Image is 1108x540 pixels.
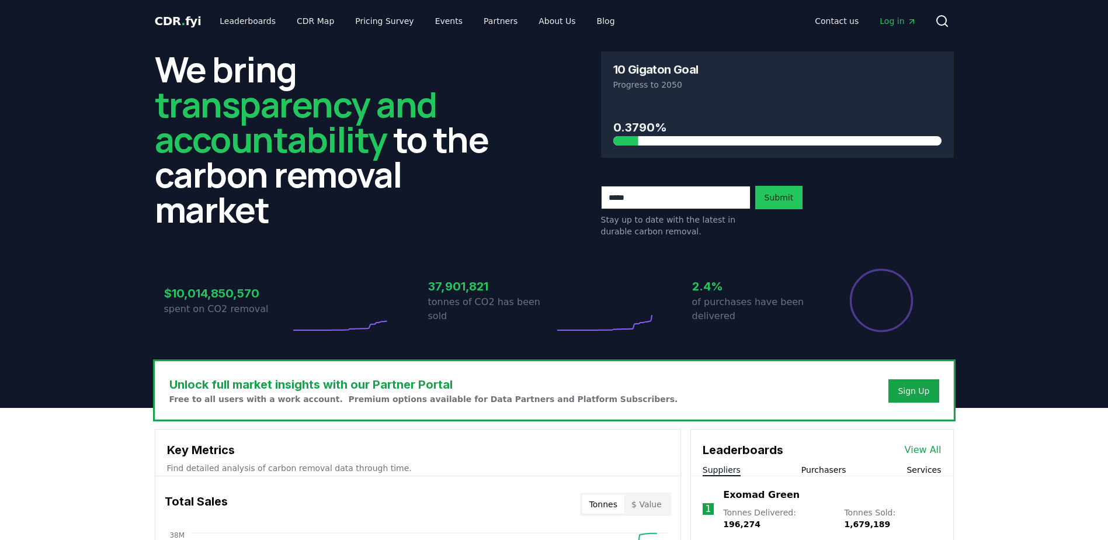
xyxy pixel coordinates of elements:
p: tonnes of CO2 has been sold [428,295,554,323]
tspan: 38M [169,531,185,539]
span: CDR fyi [155,14,202,28]
h3: $10,014,850,570 [164,285,290,302]
div: Percentage of sales delivered [849,268,914,333]
a: Pricing Survey [346,11,423,32]
h3: Unlock full market insights with our Partner Portal [169,376,678,393]
h3: 0.3790% [613,119,942,136]
a: Sign Up [898,385,929,397]
span: . [181,14,185,28]
h3: Key Metrics [167,441,669,459]
p: Progress to 2050 [613,79,942,91]
p: Tonnes Delivered : [723,507,832,530]
button: Sign Up [888,379,939,403]
p: Find detailed analysis of carbon removal data through time. [167,462,669,474]
a: CDR.fyi [155,13,202,29]
a: About Us [529,11,585,32]
a: Events [426,11,472,32]
nav: Main [805,11,925,32]
span: transparency and accountability [155,80,437,163]
a: Log in [870,11,925,32]
p: 1 [705,502,711,516]
nav: Main [210,11,624,32]
a: Partners [474,11,527,32]
a: Leaderboards [210,11,285,32]
h3: Total Sales [165,493,228,516]
button: Submit [755,186,803,209]
span: Log in [880,15,916,27]
p: of purchases have been delivered [692,295,818,323]
p: spent on CO2 removal [164,302,290,316]
a: Contact us [805,11,868,32]
p: Free to all users with a work account. Premium options available for Data Partners and Platform S... [169,393,678,405]
button: Suppliers [703,464,741,476]
h2: We bring to the carbon removal market [155,51,508,227]
a: Exomad Green [723,488,800,502]
h3: 2.4% [692,278,818,295]
span: 196,274 [723,520,760,529]
button: $ Value [624,495,669,514]
button: Purchasers [801,464,846,476]
span: 1,679,189 [844,520,890,529]
h3: Leaderboards [703,441,783,459]
p: Stay up to date with the latest in durable carbon removal. [601,214,751,237]
a: CDR Map [287,11,343,32]
h3: 10 Gigaton Goal [613,64,699,75]
p: Tonnes Sold : [844,507,941,530]
button: Services [906,464,941,476]
button: Tonnes [582,495,624,514]
a: Blog [588,11,624,32]
a: View All [905,443,942,457]
h3: 37,901,821 [428,278,554,295]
